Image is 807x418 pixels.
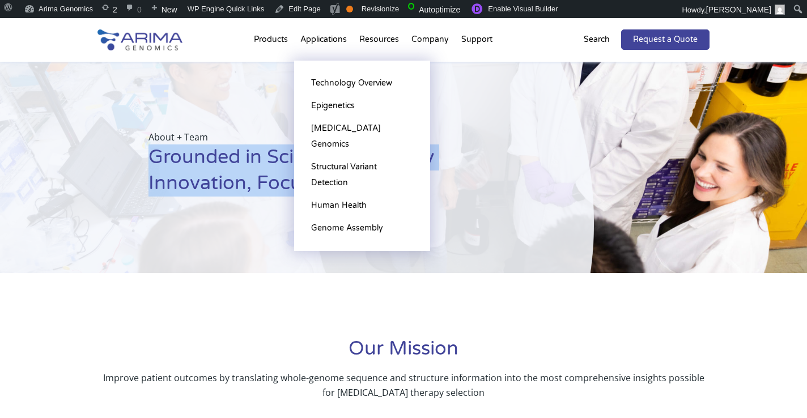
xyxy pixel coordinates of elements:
[97,29,182,50] img: Arima-Genomics-logo
[148,144,537,205] h1: Grounded in Science, Driven by Innovation, Focused on Health
[305,117,419,156] a: [MEDICAL_DATA] Genomics
[706,5,771,14] span: [PERSON_NAME]
[148,130,537,144] p: About + Team
[97,370,710,400] p: Improve patient outcomes by translating whole-genome sequence and structure information into the ...
[305,72,419,95] a: Technology Overview
[584,32,610,47] p: Search
[305,156,419,194] a: Structural Variant Detection
[621,29,710,50] a: Request a Quote
[305,194,419,217] a: Human Health
[305,217,419,240] a: Genome Assembly
[346,6,353,12] div: OK
[97,336,710,370] h1: Our Mission
[305,95,419,117] a: Epigenetics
